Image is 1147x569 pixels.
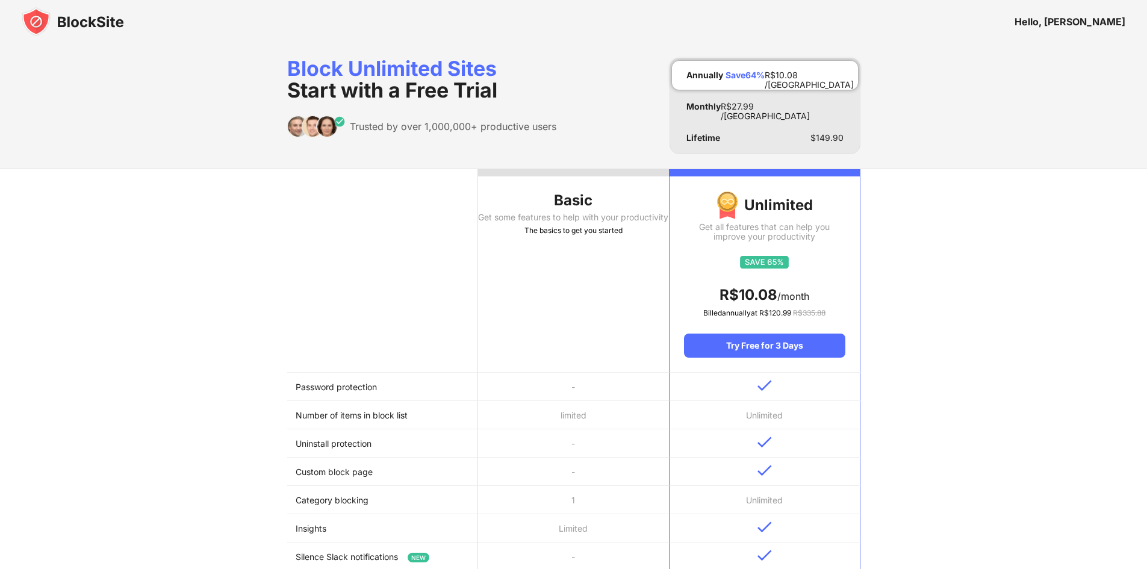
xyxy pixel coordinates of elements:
td: - [478,373,669,401]
img: save65.svg [740,256,789,269]
img: img-premium-medal [716,191,738,220]
span: Start with a Free Trial [287,78,497,102]
div: Get some features to help with your productivity [478,213,669,222]
div: Billed annually at R$ 120.99 [684,307,845,319]
div: $ 149.90 [810,133,844,143]
div: Save 64 % [726,70,765,80]
span: R$ 335.88 [793,308,825,317]
div: Lifetime [686,133,720,143]
td: limited [478,401,669,429]
div: Get all features that can help you improve your productivity [684,222,845,241]
div: Try Free for 3 Days [684,334,845,358]
img: blocksite-icon-black.svg [22,7,124,36]
div: Monthly [686,102,721,111]
td: Password protection [287,373,478,401]
div: Annually [686,70,723,80]
td: Insights [287,514,478,543]
td: Uninstall protection [287,429,478,458]
td: - [478,458,669,486]
div: R$ 27.99 /[GEOGRAPHIC_DATA] [721,102,844,111]
div: /month [684,285,845,305]
div: Basic [478,191,669,210]
span: NEW [408,553,429,562]
td: Category blocking [287,486,478,514]
td: - [478,429,669,458]
span: R$ 10.08 [720,286,777,303]
div: Trusted by over 1,000,000+ productive users [350,120,556,132]
td: 1 [478,486,669,514]
div: Unlimited [684,191,845,220]
img: v-blue.svg [757,550,772,561]
img: v-blue.svg [757,521,772,533]
div: Hello, [PERSON_NAME] [1015,16,1125,28]
img: v-blue.svg [757,380,772,391]
td: Unlimited [669,401,860,429]
div: The basics to get you started [478,225,669,237]
td: Unlimited [669,486,860,514]
img: v-blue.svg [757,437,772,448]
td: Custom block page [287,458,478,486]
img: v-blue.svg [757,465,772,476]
td: Limited [478,514,669,543]
img: trusted-by.svg [287,116,346,137]
div: R$ 10.08 /[GEOGRAPHIC_DATA] [765,70,854,80]
div: Block Unlimited Sites [287,58,556,101]
td: Number of items in block list [287,401,478,429]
